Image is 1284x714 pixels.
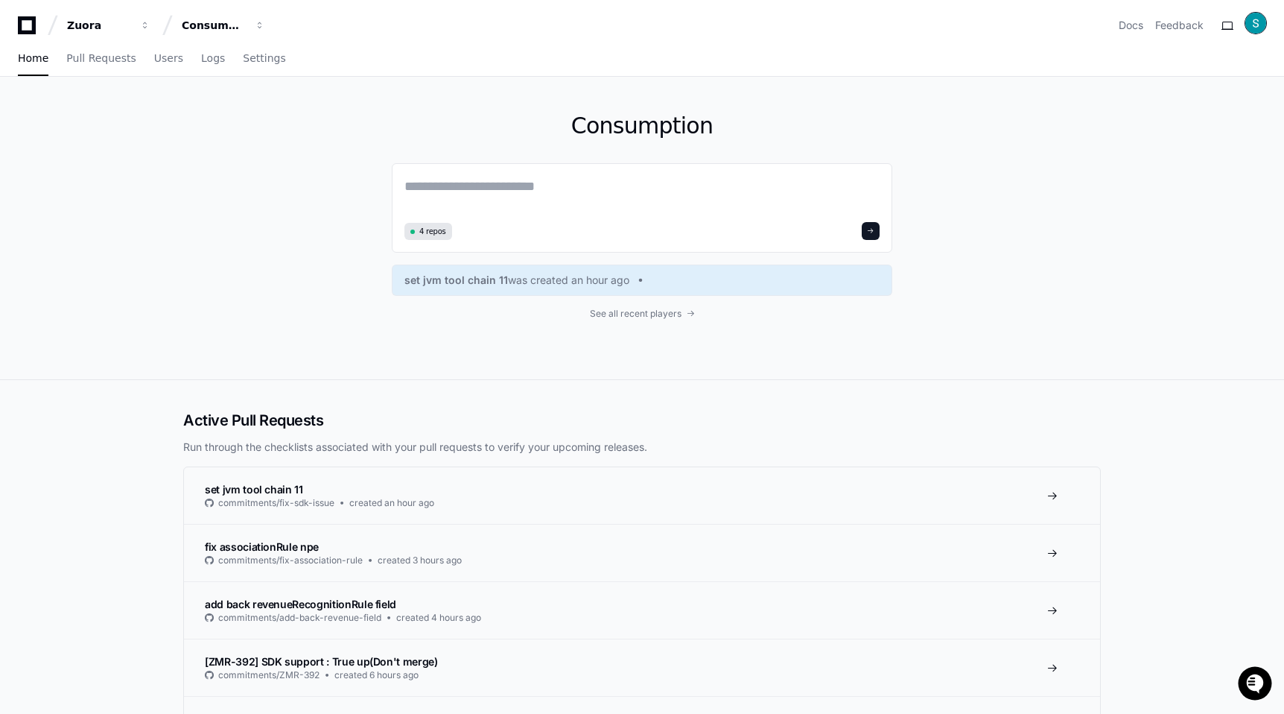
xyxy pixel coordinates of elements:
img: 1736555170064-99ba0984-63c1-480f-8ee9-699278ef63ed [15,111,42,138]
a: Users [154,42,183,76]
div: Start new chat [51,111,244,126]
button: Start new chat [253,116,271,133]
span: was created an hour ago [508,273,629,288]
a: Settings [243,42,285,76]
span: set jvm tool chain 11 [205,483,303,496]
span: add back revenueRecognitionRule field [205,598,396,610]
span: created 6 hours ago [334,669,419,681]
h1: Consumption [392,113,892,139]
div: Welcome [15,60,271,83]
a: [ZMR-392] SDK support : True up(Don't merge)commitments/ZMR-392created 6 hours ago [184,639,1100,696]
div: We're available if you need us! [51,126,188,138]
div: Zuora [67,18,131,33]
span: commitments/fix-sdk-issue [218,497,334,509]
img: PlayerZero [15,15,45,45]
p: Run through the checklists associated with your pull requests to verify your upcoming releases. [183,440,1101,455]
a: Pull Requests [66,42,136,76]
button: Feedback [1155,18,1204,33]
a: Logs [201,42,225,76]
span: Settings [243,54,285,63]
a: Powered byPylon [105,156,180,168]
span: created 3 hours ago [378,555,462,566]
div: Consumption [182,18,246,33]
a: See all recent players [392,308,892,320]
span: Users [154,54,183,63]
iframe: Open customer support [1236,665,1277,705]
span: Pylon [148,157,180,168]
span: See all recent players [590,308,681,320]
button: Consumption [176,12,271,39]
span: Logs [201,54,225,63]
span: commitments/fix-association-rule [218,555,363,566]
span: created 4 hours ago [396,612,481,624]
span: created an hour ago [349,497,434,509]
span: set jvm tool chain 11 [404,273,508,288]
span: Home [18,54,48,63]
a: set jvm tool chain 11was created an hour ago [404,273,880,288]
span: commitments/add-back-revenue-field [218,612,381,624]
span: Pull Requests [66,54,136,63]
a: Home [18,42,48,76]
span: 4 repos [419,226,446,237]
a: fix associationRule npecommitments/fix-association-rulecreated 3 hours ago [184,524,1100,581]
h2: Active Pull Requests [183,410,1101,431]
span: fix associationRule npe [205,540,319,553]
span: commitments/ZMR-392 [218,669,320,681]
img: ACg8ocKb6Wvh4BzEbyBEigsRolAyFOoXK-1cRpbYZmrsaKuPmF5ThQ=s96-c [1245,13,1266,34]
a: Docs [1119,18,1143,33]
a: add back revenueRecognitionRule fieldcommitments/add-back-revenue-fieldcreated 4 hours ago [184,581,1100,639]
button: Zuora [61,12,156,39]
span: [ZMR-392] SDK support : True up(Don't merge) [205,655,438,668]
a: set jvm tool chain 11commitments/fix-sdk-issuecreated an hour ago [184,467,1100,524]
